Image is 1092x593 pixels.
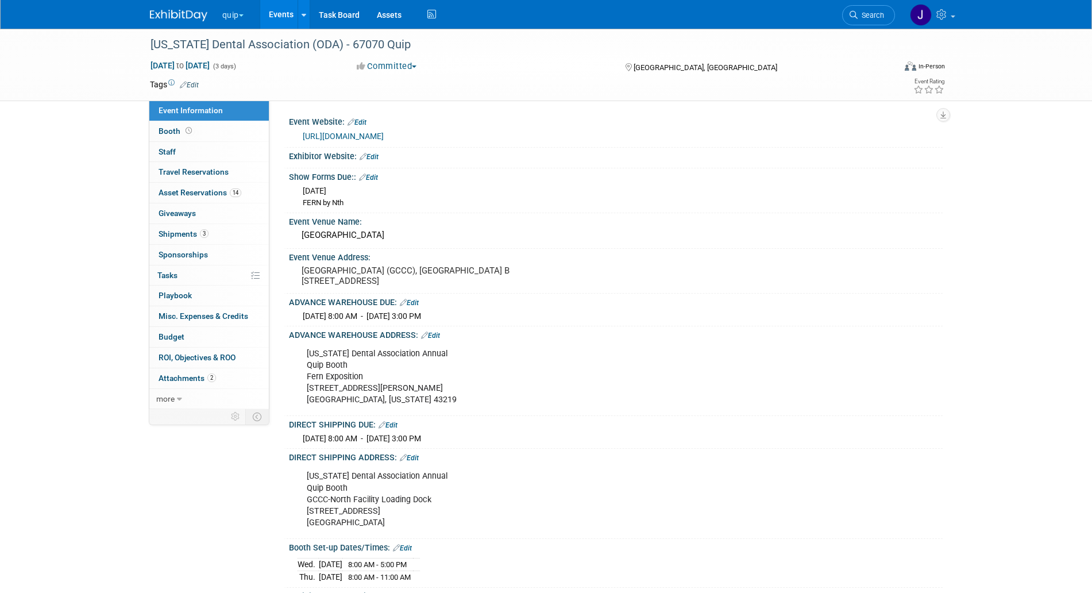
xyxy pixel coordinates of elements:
span: Staff [159,147,176,156]
div: ADVANCE WAREHOUSE ADDRESS: [289,326,943,341]
td: Toggle Event Tabs [245,409,269,424]
a: Edit [348,118,366,126]
span: [DATE] 8:00 AM - [DATE] 3:00 PM [303,434,421,443]
div: [US_STATE] Dental Association Annual Quip Booth GCCC-North Facility Loading Dock [STREET_ADDRESS]... [299,465,816,534]
div: [GEOGRAPHIC_DATA] [298,226,934,244]
div: DIRECT SHIPPING DUE: [289,416,943,431]
span: Search [858,11,884,20]
a: Asset Reservations14 [149,183,269,203]
a: Playbook [149,286,269,306]
span: Giveaways [159,209,196,218]
img: Format-Inperson.png [905,61,916,71]
span: Booth not reserved yet [183,126,194,135]
a: Budget [149,327,269,347]
span: 3 [200,229,209,238]
td: Personalize Event Tab Strip [226,409,246,424]
div: Event Venue Address: [289,249,943,263]
div: DIRECT SHIPPING ADDRESS: [289,449,943,464]
span: Asset Reservations [159,188,241,197]
span: more [156,394,175,403]
a: Attachments2 [149,368,269,388]
div: Show Forms Due:: [289,168,943,183]
span: 8:00 AM - 11:00 AM [348,573,411,582]
button: Committed [353,60,421,72]
div: [US_STATE] Dental Association (ODA) - 67070 Quip [146,34,878,55]
a: Misc. Expenses & Credits [149,306,269,326]
span: 2 [207,373,216,382]
span: 14 [230,188,241,197]
span: Attachments [159,373,216,383]
a: Travel Reservations [149,162,269,182]
div: Event Rating [913,79,944,84]
span: Misc. Expenses & Credits [159,311,248,321]
a: Event Information [149,101,269,121]
a: Giveaways [149,203,269,224]
img: Justin Newborn [910,4,932,26]
a: Shipments3 [149,224,269,244]
a: Booth [149,121,269,141]
span: Playbook [159,291,192,300]
span: Travel Reservations [159,167,229,176]
pre: [GEOGRAPHIC_DATA] (GCCC), [GEOGRAPHIC_DATA] B [STREET_ADDRESS] [302,265,549,286]
div: In-Person [918,62,945,71]
td: [DATE] [319,571,342,583]
a: Search [842,5,895,25]
span: Event Information [159,106,223,115]
a: Edit [379,421,398,429]
span: [GEOGRAPHIC_DATA], [GEOGRAPHIC_DATA] [634,63,777,72]
span: [DATE] 8:00 AM - [DATE] 3:00 PM [303,311,421,321]
img: ExhibitDay [150,10,207,21]
div: Exhibitor Website: [289,148,943,163]
span: [DATE] [DATE] [150,60,210,71]
a: [URL][DOMAIN_NAME] [303,132,384,141]
a: Staff [149,142,269,162]
td: Thu. [298,571,319,583]
span: [DATE] [303,186,326,195]
a: Edit [400,299,419,307]
td: Tags [150,79,199,90]
div: Booth Set-up Dates/Times: [289,539,943,554]
a: ROI, Objectives & ROO [149,348,269,368]
div: Event Venue Name: [289,213,943,228]
span: Sponsorships [159,250,208,259]
div: ADVANCE WAREHOUSE DUE: [289,294,943,309]
a: Edit [393,544,412,552]
span: Budget [159,332,184,341]
span: Booth [159,126,194,136]
div: [US_STATE] Dental Association Annual Quip Booth Fern Exposition [STREET_ADDRESS][PERSON_NAME] [GE... [299,342,816,411]
span: Shipments [159,229,209,238]
div: Event Format [827,60,946,77]
td: [DATE] [319,559,342,571]
span: ROI, Objectives & ROO [159,353,236,362]
td: Wed. [298,559,319,571]
span: 8:00 AM - 5:00 PM [348,560,407,569]
a: Tasks [149,265,269,286]
a: Edit [359,174,378,182]
span: Tasks [157,271,178,280]
a: Edit [360,153,379,161]
span: to [175,61,186,70]
a: Edit [400,454,419,462]
a: more [149,389,269,409]
div: FERN by Nth [303,198,934,209]
div: Event Website: [289,113,943,128]
span: (3 days) [212,63,236,70]
a: Sponsorships [149,245,269,265]
a: Edit [421,332,440,340]
a: Edit [180,81,199,89]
